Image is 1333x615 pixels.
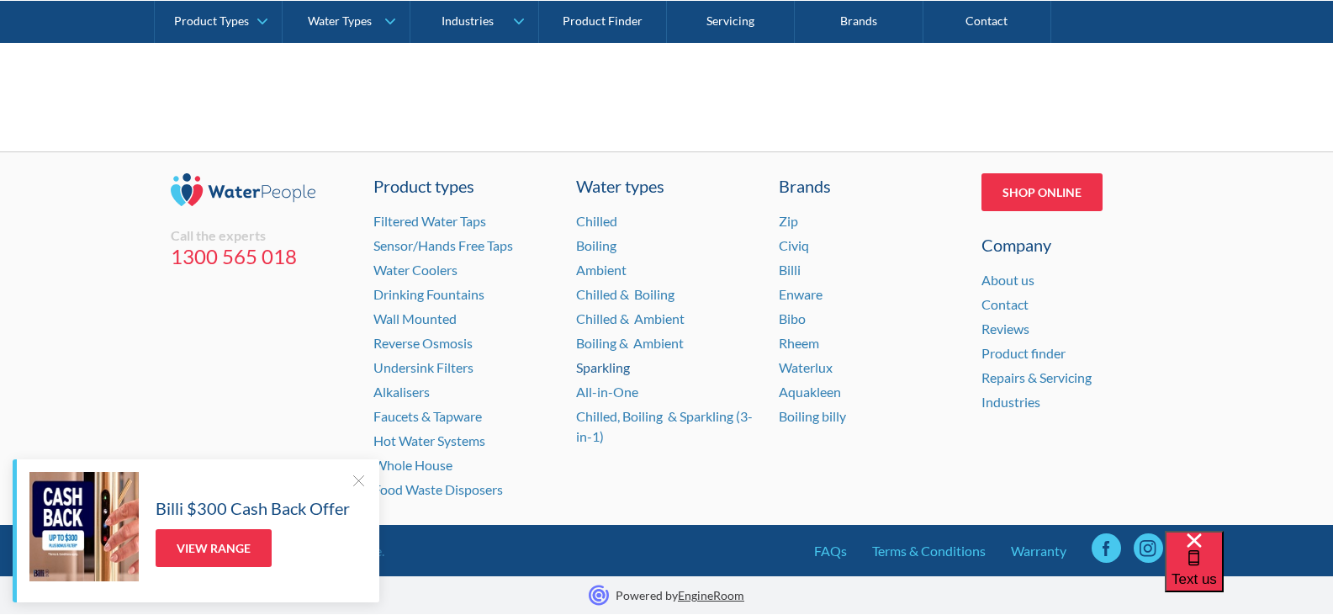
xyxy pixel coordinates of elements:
div: Water Types [308,13,372,28]
a: Product types [373,173,555,199]
h5: Billi $300 Cash Back Offer [156,496,350,521]
a: Terms & Conditions [872,541,986,561]
a: Chilled & Ambient [576,310,685,326]
a: Alkalisers [373,384,430,400]
p: Powered by [616,586,744,604]
a: Warranty [1011,541,1066,561]
a: Hot Water Systems [373,432,485,448]
a: Sparkling [576,359,630,375]
a: Waterlux [779,359,833,375]
div: Call the experts [171,227,352,244]
a: Reverse Osmosis [373,335,473,351]
a: Aquakleen [779,384,841,400]
div: Product Types [174,13,249,28]
a: Product finder [981,345,1066,361]
a: Boiling billy [779,408,846,424]
a: Ambient [576,262,627,278]
a: Undersink Filters [373,359,473,375]
a: Food Waste Disposers [373,481,503,497]
img: Billi $300 Cash Back Offer [29,472,139,581]
iframe: podium webchat widget bubble [1165,531,1333,615]
a: Zip [779,213,798,229]
a: Shop Online [981,173,1103,211]
a: Reviews [981,321,1029,337]
a: Wall Mounted [373,310,457,326]
a: Industries [981,394,1040,410]
a: Faucets & Tapware [373,408,482,424]
a: Bibo [779,310,806,326]
a: Enware [779,286,823,302]
a: EngineRoom [678,588,744,602]
a: Repairs & Servicing [981,369,1092,385]
div: Brands [779,173,960,199]
a: Drinking Fountains [373,286,484,302]
a: Billi [779,262,801,278]
a: Sensor/Hands Free Taps [373,237,513,253]
div: Company [981,232,1163,257]
a: Whole House [373,457,452,473]
a: Civiq [779,237,809,253]
div: Industries [442,13,494,28]
a: Chilled [576,213,617,229]
a: Boiling [576,237,616,253]
a: Water types [576,173,758,199]
a: All-in-One [576,384,638,400]
a: Contact [981,296,1029,312]
a: View Range [156,529,272,567]
a: Water Coolers [373,262,458,278]
a: FAQs [814,541,847,561]
a: Boiling & Ambient [576,335,684,351]
a: Chilled, Boiling & Sparkling (3-in-1) [576,408,753,444]
a: Filtered Water Taps [373,213,486,229]
a: 1300 565 018 [171,244,352,269]
a: Rheem [779,335,819,351]
a: Chilled & Boiling [576,286,674,302]
a: About us [981,272,1034,288]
